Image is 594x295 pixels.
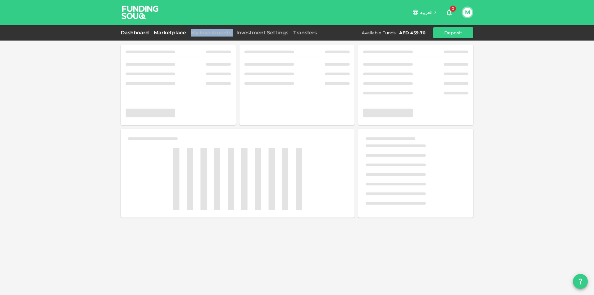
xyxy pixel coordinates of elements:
[463,8,472,17] button: M
[443,6,455,19] button: 0
[450,6,456,12] span: 0
[151,30,188,36] a: Marketplace
[420,10,433,15] span: العربية
[433,27,473,38] button: Deposit
[234,30,291,36] a: Investment Settings
[188,30,234,36] a: My Investments
[121,30,151,36] a: Dashboard
[362,30,397,36] div: Available Funds :
[399,30,426,36] div: AED 459.70
[573,274,588,289] button: question
[291,30,319,36] a: Transfers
